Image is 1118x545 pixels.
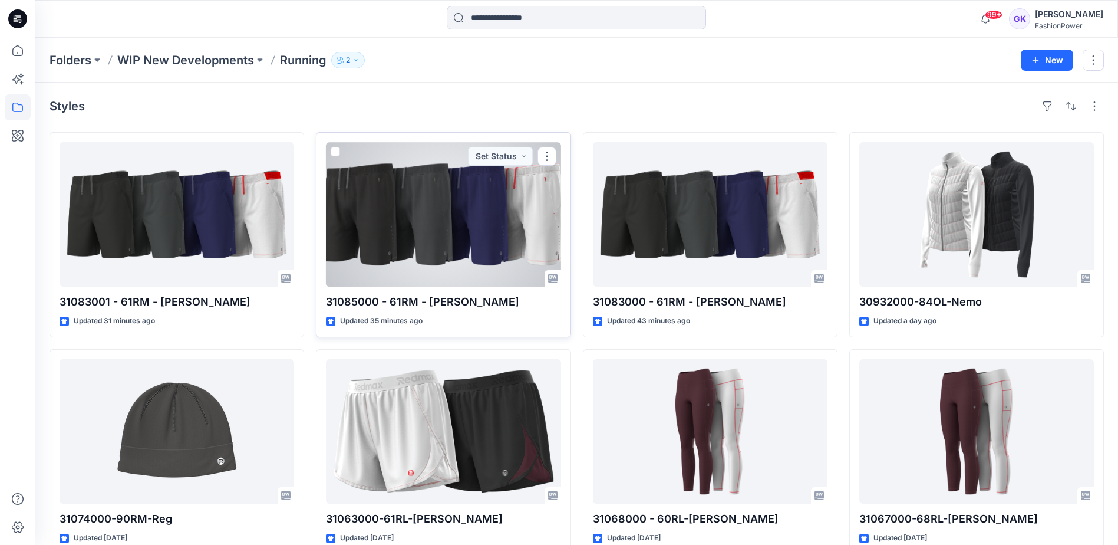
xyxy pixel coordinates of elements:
p: 30932000-84OL-Nemo [859,294,1094,310]
p: Updated 43 minutes ago [607,315,690,327]
a: 31083001 - 61RM - Ross [60,142,294,287]
p: Updated [DATE] [607,532,661,544]
button: 2 [331,52,365,68]
p: Running [280,52,327,68]
p: 31063000-61RL-[PERSON_NAME] [326,511,560,527]
a: 31083000 - 61RM - Ross [593,142,827,287]
a: 31074000-90RM-Reg [60,359,294,504]
a: 31068000 - 60RL-Ravon [593,359,827,504]
p: Updated 31 minutes ago [74,315,155,327]
p: Updated [DATE] [74,532,127,544]
p: 31083000 - 61RM - [PERSON_NAME] [593,294,827,310]
p: 31067000-68RL-[PERSON_NAME] [859,511,1094,527]
p: 31074000-90RM-Reg [60,511,294,527]
a: 31067000-68RL-Ravina [859,359,1094,504]
p: Updated 35 minutes ago [340,315,423,327]
h4: Styles [50,99,85,113]
p: 2 [346,54,350,67]
p: 31085000 - 61RM - [PERSON_NAME] [326,294,560,310]
a: Folders [50,52,91,68]
a: WIP New Developments [117,52,254,68]
button: New [1021,50,1073,71]
div: FashionPower [1035,21,1103,30]
a: 31063000-61RL-Raisa [326,359,560,504]
div: [PERSON_NAME] [1035,7,1103,21]
a: 30932000-84OL-Nemo [859,142,1094,287]
span: 99+ [985,10,1002,19]
p: Updated [DATE] [873,532,927,544]
p: Updated [DATE] [340,532,394,544]
div: GK [1009,8,1030,29]
p: 31068000 - 60RL-[PERSON_NAME] [593,511,827,527]
a: 31085000 - 61RM - Rufus [326,142,560,287]
p: Updated a day ago [873,315,936,327]
p: 31083001 - 61RM - [PERSON_NAME] [60,294,294,310]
